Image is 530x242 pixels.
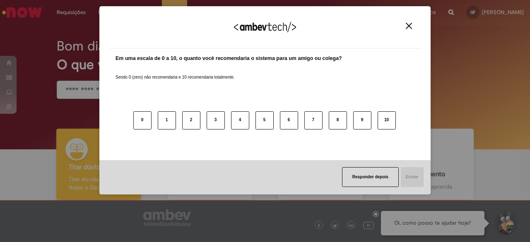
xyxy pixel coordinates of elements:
[182,111,200,129] button: 2
[280,111,298,129] button: 6
[403,22,414,29] button: Close
[406,23,412,29] img: Close
[231,111,249,129] button: 4
[116,55,342,62] label: Em uma escala de 0 a 10, o quanto você recomendaria o sistema para um amigo ou colega?
[116,65,235,80] label: Sendo 0 (zero) não recomendaria e 10 recomendaria totalmente.
[255,111,274,129] button: 5
[378,111,396,129] button: 10
[304,111,323,129] button: 7
[234,22,296,32] img: Logo Ambevtech
[342,167,399,187] button: Responder depois
[133,111,152,129] button: 0
[353,111,371,129] button: 9
[158,111,176,129] button: 1
[207,111,225,129] button: 3
[329,111,347,129] button: 8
